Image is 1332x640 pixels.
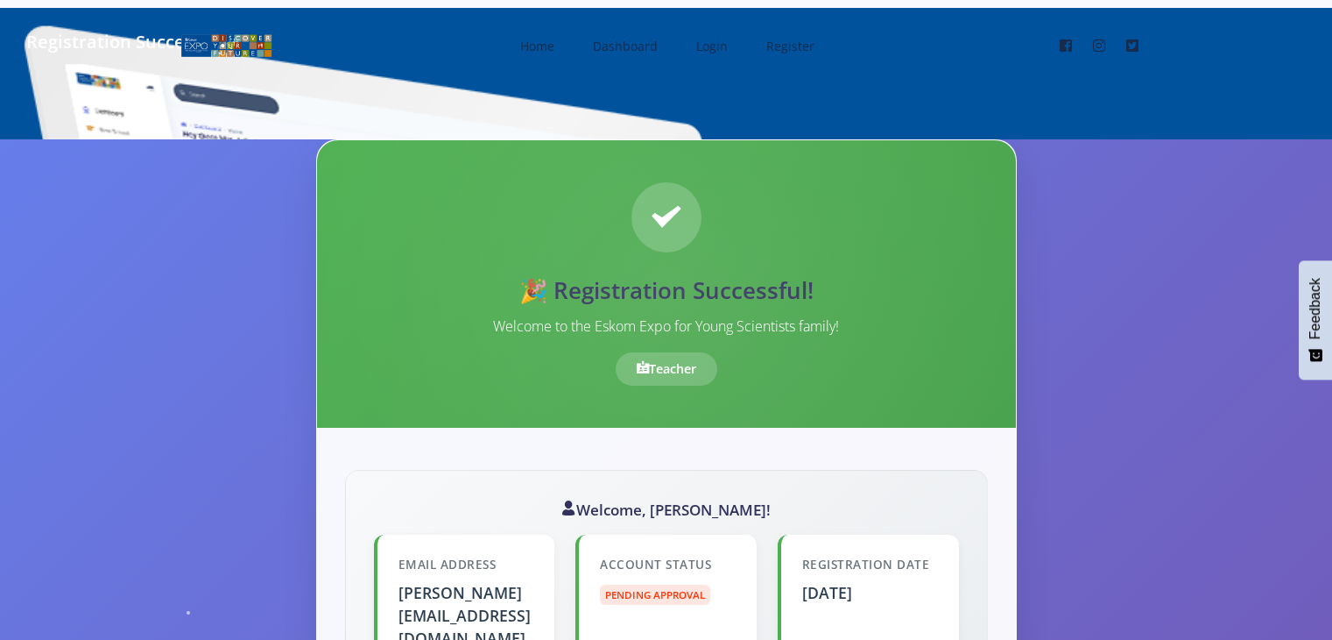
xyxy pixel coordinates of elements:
span: Pending Approval [600,585,710,605]
h3: Welcome, [PERSON_NAME]! [374,499,959,522]
a: Register [749,23,828,69]
div: [DATE] [802,581,938,604]
a: Home [503,23,568,69]
div: Registration Date [802,556,938,573]
button: Feedback - Show survey [1299,260,1332,380]
div: Teacher [616,352,717,386]
a: Dashboard [575,23,672,69]
div: Account Status [600,556,736,573]
span: Dashboard [593,38,658,54]
span: Register [766,38,814,54]
a: Login [679,23,742,69]
div: Email Address [398,556,534,573]
span: Login [696,38,728,54]
span: Home [520,38,554,54]
span: Feedback [1307,278,1323,339]
img: logo01.png [180,32,272,59]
